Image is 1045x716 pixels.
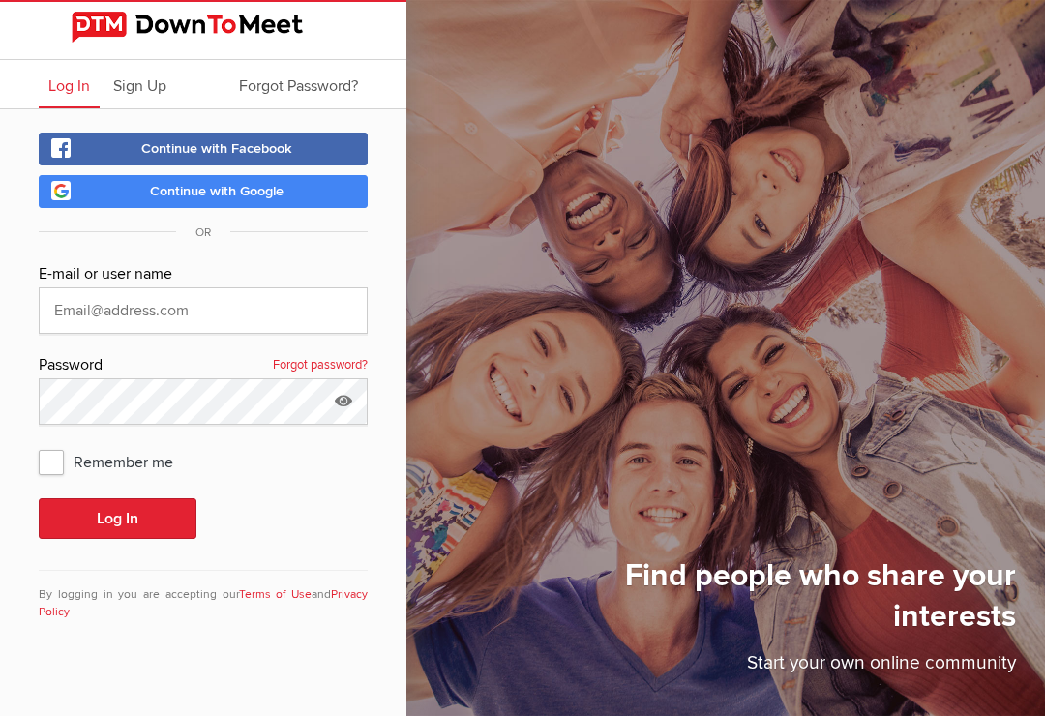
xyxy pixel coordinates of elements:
[39,353,368,378] div: Password
[39,570,368,621] div: By logging in you are accepting our and
[239,587,313,602] a: Terms of Use
[113,76,166,96] span: Sign Up
[141,140,292,157] span: Continue with Facebook
[39,444,193,479] span: Remember me
[239,76,358,96] span: Forgot Password?
[503,649,1016,687] p: Start your own online community
[104,60,176,108] a: Sign Up
[48,76,90,96] span: Log In
[150,183,284,199] span: Continue with Google
[176,225,230,240] span: OR
[503,556,1016,649] h1: Find people who share your interests
[39,175,368,208] a: Continue with Google
[72,12,335,43] img: DownToMeet
[39,498,196,539] button: Log In
[39,133,368,165] a: Continue with Facebook
[273,353,368,378] a: Forgot password?
[39,262,368,287] div: E-mail or user name
[39,60,100,108] a: Log In
[39,287,368,334] input: Email@address.com
[229,60,368,108] a: Forgot Password?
